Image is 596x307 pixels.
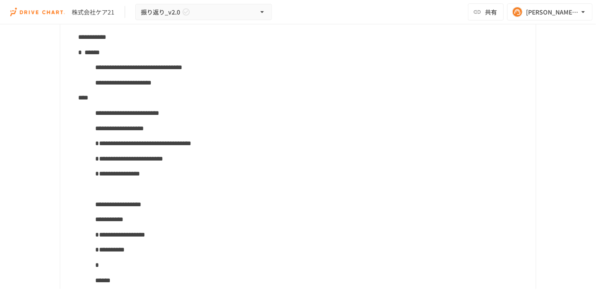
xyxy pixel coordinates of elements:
[10,5,65,19] img: i9VDDS9JuLRLX3JIUyK59LcYp6Y9cayLPHs4hOxMB9W
[507,3,593,20] button: [PERSON_NAME][EMAIL_ADDRESS][DOMAIN_NAME]
[141,7,180,18] span: 振り返り_v2.0
[526,7,579,18] div: [PERSON_NAME][EMAIL_ADDRESS][DOMAIN_NAME]
[135,4,272,20] button: 振り返り_v2.0
[468,3,504,20] button: 共有
[485,7,497,17] span: 共有
[72,8,114,17] div: 株式会社ケア21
